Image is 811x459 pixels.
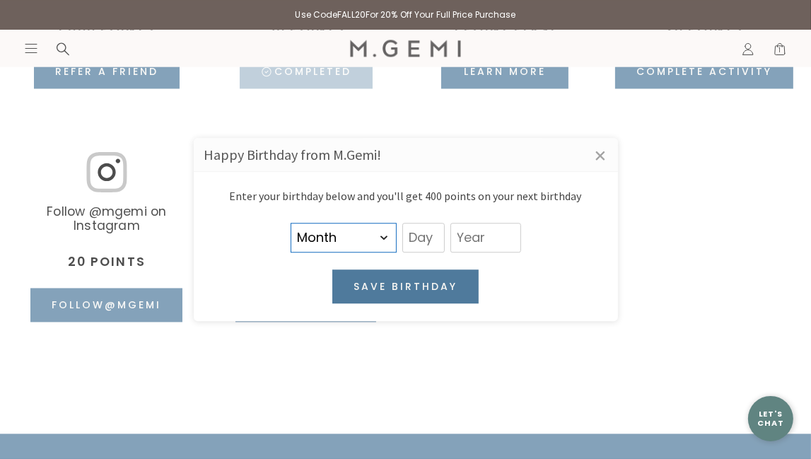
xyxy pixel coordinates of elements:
div: Happy Birthday from M.Gemi! [194,138,618,171]
input: Year [450,223,521,252]
div: Enter your birthday below and you'll get 400 points on your next birthday [204,190,607,220]
button: Save birthday [332,269,479,303]
a: Close [583,138,618,173]
input: Day [402,223,445,252]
